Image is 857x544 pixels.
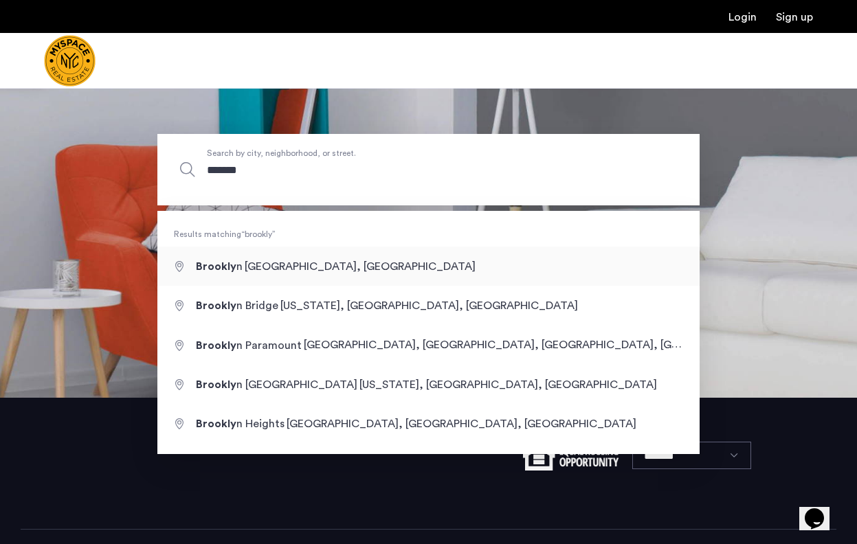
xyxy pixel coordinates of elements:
span: Brookly [196,379,236,390]
span: Brookly [196,418,236,429]
span: Search by city, neighborhood, or street. [207,146,586,160]
img: equal-housing.png [523,443,619,471]
span: Brookly [196,340,236,351]
iframe: chat widget [799,489,843,530]
span: Results matching [157,227,700,241]
img: logo [44,35,96,87]
span: [GEOGRAPHIC_DATA], [GEOGRAPHIC_DATA], [GEOGRAPHIC_DATA] [287,418,636,429]
span: [US_STATE], [GEOGRAPHIC_DATA], [GEOGRAPHIC_DATA] [359,379,657,390]
span: [US_STATE], [GEOGRAPHIC_DATA], [GEOGRAPHIC_DATA] [280,300,578,311]
span: [GEOGRAPHIC_DATA], [GEOGRAPHIC_DATA] [245,261,476,272]
a: Cazamio Logo [44,35,96,87]
span: n [GEOGRAPHIC_DATA] [196,379,359,390]
input: Apartment Search [157,134,700,205]
span: n Heights [196,418,287,429]
span: Brookly [196,300,236,311]
q: brookly [241,230,276,238]
select: Language select [632,442,751,469]
span: n Paramount [196,340,304,351]
span: n [196,261,245,272]
a: Registration [776,12,813,23]
span: [GEOGRAPHIC_DATA], [GEOGRAPHIC_DATA], [GEOGRAPHIC_DATA], [GEOGRAPHIC_DATA] [304,339,772,350]
a: Login [728,12,757,23]
span: Brookly [196,261,236,272]
span: n Bridge [196,300,280,311]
